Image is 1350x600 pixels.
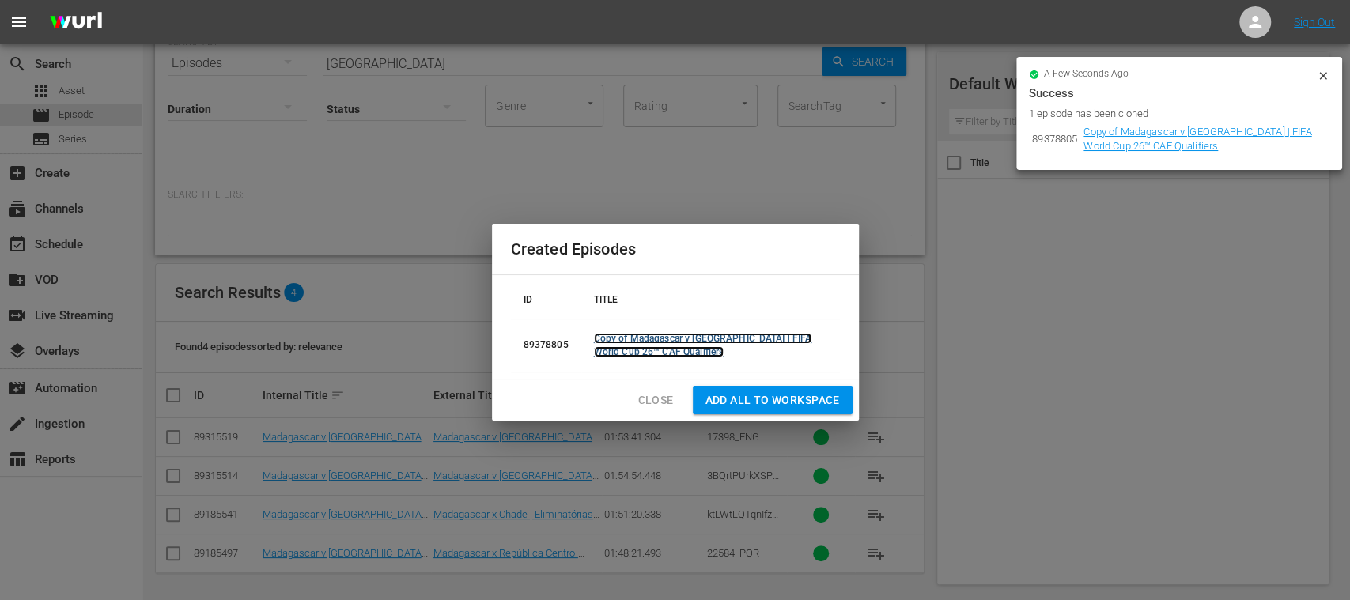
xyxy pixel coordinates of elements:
div: Success [1029,84,1329,103]
a: Copy of Madagascar v [GEOGRAPHIC_DATA] | FIFA World Cup 26™ CAF Qualifiers [594,333,812,357]
button: Close [626,386,686,415]
button: Add all to Workspace [693,386,853,415]
td: 89378805 [1029,122,1080,157]
div: 1 episode has been cloned [1029,106,1313,122]
span: Close [638,391,674,410]
img: ans4CAIJ8jUAAAAAAAAAAAAAAAAAAAAAAAAgQb4GAAAAAAAAAAAAAAAAAAAAAAAAJMjXAAAAAAAAAAAAAAAAAAAAAAAAgAT5G... [38,4,114,41]
span: Add all to Workspace [705,391,840,410]
td: 89378805 [511,319,581,372]
a: Copy of Madagascar v [GEOGRAPHIC_DATA] | FIFA World Cup 26™ CAF Qualifiers [1083,126,1311,153]
span: menu [9,13,28,32]
h2: Created Episodes [511,236,840,262]
a: Sign Out [1294,16,1335,28]
th: TITLE [581,281,840,319]
th: ID [511,281,581,319]
span: a few seconds ago [1044,68,1129,81]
